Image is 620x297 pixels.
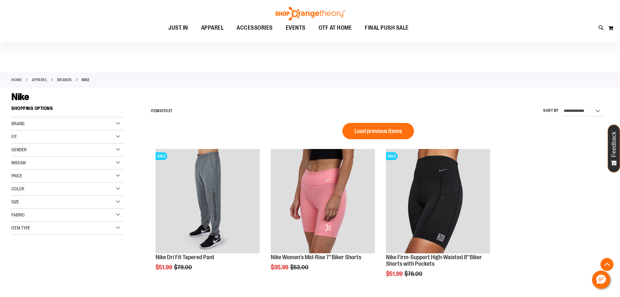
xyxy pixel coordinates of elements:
[156,149,260,254] a: Product image for Nike Dri Fit Tapered PantSALE
[11,91,29,102] span: Nike
[11,186,24,191] span: Color
[11,160,26,165] span: Inseam
[312,21,359,36] a: OTF AT HOME
[386,254,482,267] a: Nike Firm-Support High-Waisted 8" Biker Shorts with Pockets
[237,21,273,35] span: ACCESSORIES
[32,77,48,83] a: APPAREL
[608,125,620,172] button: Feedback - Show survey
[11,134,17,139] span: Fit
[365,21,409,35] span: FINAL PUSH SALE
[271,149,375,254] a: Product image for Nike Mid-Rise 7in Biker Shorts
[319,21,352,35] span: OTF AT HOME
[600,258,613,271] button: Back To Top
[11,212,25,217] span: Fabric
[174,264,193,271] span: $79.00
[57,77,72,83] a: BRANDS
[152,146,263,287] div: product
[405,271,423,277] span: $76.00
[354,128,402,134] span: Load previous items
[156,152,167,160] span: SALE
[386,149,490,253] img: Product image for Nike Firm-Support High-Waisted 8in Biker Shorts with Pockets
[286,21,306,35] span: EVENTS
[151,106,172,116] h2: Items to
[162,109,163,113] span: 1
[11,121,24,126] span: Brand
[386,152,398,160] span: SALE
[386,149,490,254] a: Product image for Nike Firm-Support High-Waisted 8in Biker Shorts with PocketsSALE
[268,146,378,287] div: product
[162,21,195,36] a: JUST IN
[11,103,124,117] strong: Shopping Options
[543,108,559,113] label: Sort By
[82,77,90,83] strong: Nike
[168,21,188,35] span: JUST IN
[342,123,414,139] button: Load previous items
[11,147,27,152] span: Gender
[11,225,30,230] span: Item Type
[271,264,289,271] span: $35.99
[274,7,346,21] img: Shop Orangetheory
[383,146,493,293] div: product
[201,21,224,35] span: APPAREL
[195,21,230,35] a: APPAREL
[230,21,279,36] a: ACCESSORIES
[11,199,19,204] span: Size
[611,131,617,157] span: Feedback
[279,21,312,36] a: EVENTS
[156,149,260,253] img: Product image for Nike Dri Fit Tapered Pant
[592,271,610,289] button: Hello, have a question? Let’s chat.
[271,149,375,253] img: Product image for Nike Mid-Rise 7in Biker Shorts
[358,21,415,36] a: FINAL PUSH SALE
[11,173,22,178] span: Price
[168,109,172,113] span: 27
[156,264,173,271] span: $51.99
[271,254,361,260] a: Nike Women's Mid-Rise 7" Biker Shorts
[290,264,310,271] span: $53.00
[386,271,404,277] span: $51.99
[156,254,214,260] a: Nike Dri Fit Tapered Pant
[11,77,22,83] a: Home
